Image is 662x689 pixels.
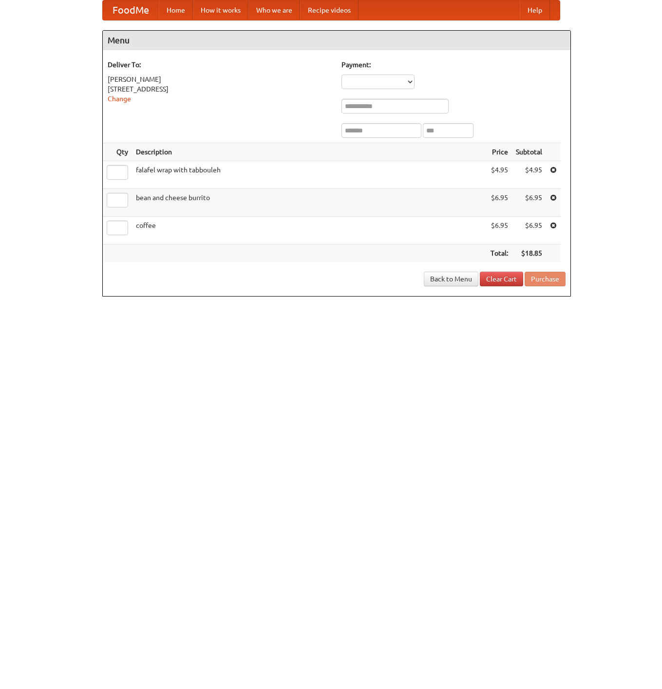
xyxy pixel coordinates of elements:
[300,0,359,20] a: Recipe videos
[248,0,300,20] a: Who we are
[512,143,546,161] th: Subtotal
[487,143,512,161] th: Price
[103,31,570,50] h4: Menu
[132,217,487,244] td: coffee
[103,143,132,161] th: Qty
[512,244,546,262] th: $18.85
[525,272,566,286] button: Purchase
[108,84,332,94] div: [STREET_ADDRESS]
[132,143,487,161] th: Description
[193,0,248,20] a: How it works
[103,0,159,20] a: FoodMe
[159,0,193,20] a: Home
[108,95,131,103] a: Change
[487,217,512,244] td: $6.95
[487,161,512,189] td: $4.95
[512,189,546,217] td: $6.95
[480,272,523,286] a: Clear Cart
[487,189,512,217] td: $6.95
[132,161,487,189] td: falafel wrap with tabbouleh
[512,217,546,244] td: $6.95
[108,60,332,70] h5: Deliver To:
[108,74,332,84] div: [PERSON_NAME]
[520,0,550,20] a: Help
[424,272,478,286] a: Back to Menu
[512,161,546,189] td: $4.95
[487,244,512,262] th: Total:
[132,189,487,217] td: bean and cheese burrito
[341,60,566,70] h5: Payment:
